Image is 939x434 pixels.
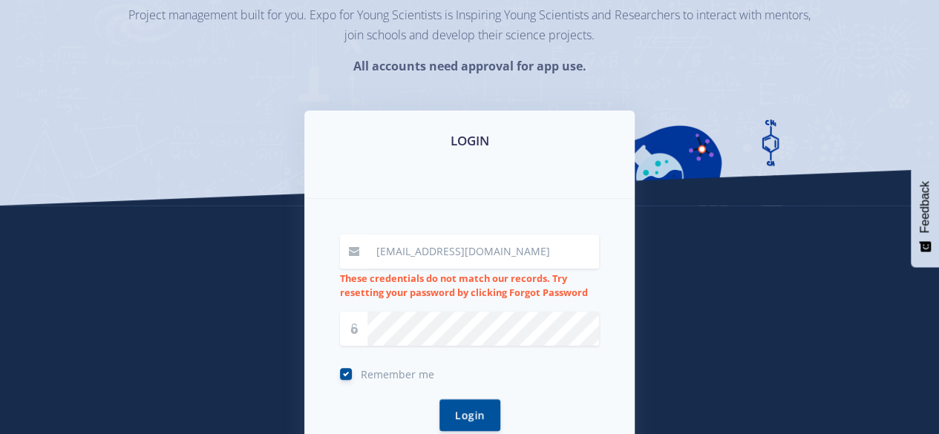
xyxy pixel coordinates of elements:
[918,181,932,233] span: Feedback
[353,58,586,74] strong: All accounts need approval for app use.
[340,272,588,299] strong: These credentials do not match our records. Try resetting your password by clicking Forgot Password
[128,5,811,45] p: Project management built for you. Expo for Young Scientists is Inspiring Young Scientists and Res...
[322,131,617,151] h3: LOGIN
[439,399,500,431] button: Login
[367,234,599,269] input: Email / User ID
[361,367,434,381] span: Remember me
[911,166,939,267] button: Feedback - Show survey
